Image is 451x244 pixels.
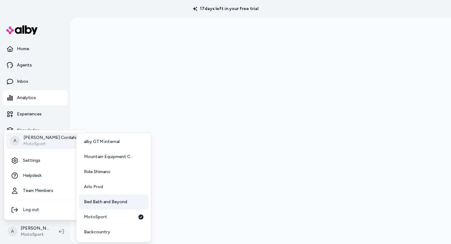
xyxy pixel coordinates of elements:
[7,153,85,168] a: Settings
[23,141,76,147] p: MotoSport
[10,136,20,146] span: A
[23,172,42,179] span: Helpdesk
[84,154,136,160] span: Mountain Equipment Company
[84,169,111,175] span: Ride Shimano
[84,229,110,235] span: Backcountry
[84,184,103,190] span: Arlo Prod
[84,199,127,205] span: Bed Bath and Beyond
[84,214,107,220] span: MotoSport
[7,202,85,217] div: Log out
[23,135,76,141] p: [PERSON_NAME] Cordahi
[7,183,85,198] a: Team Members
[84,139,120,145] span: alby GTM internal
